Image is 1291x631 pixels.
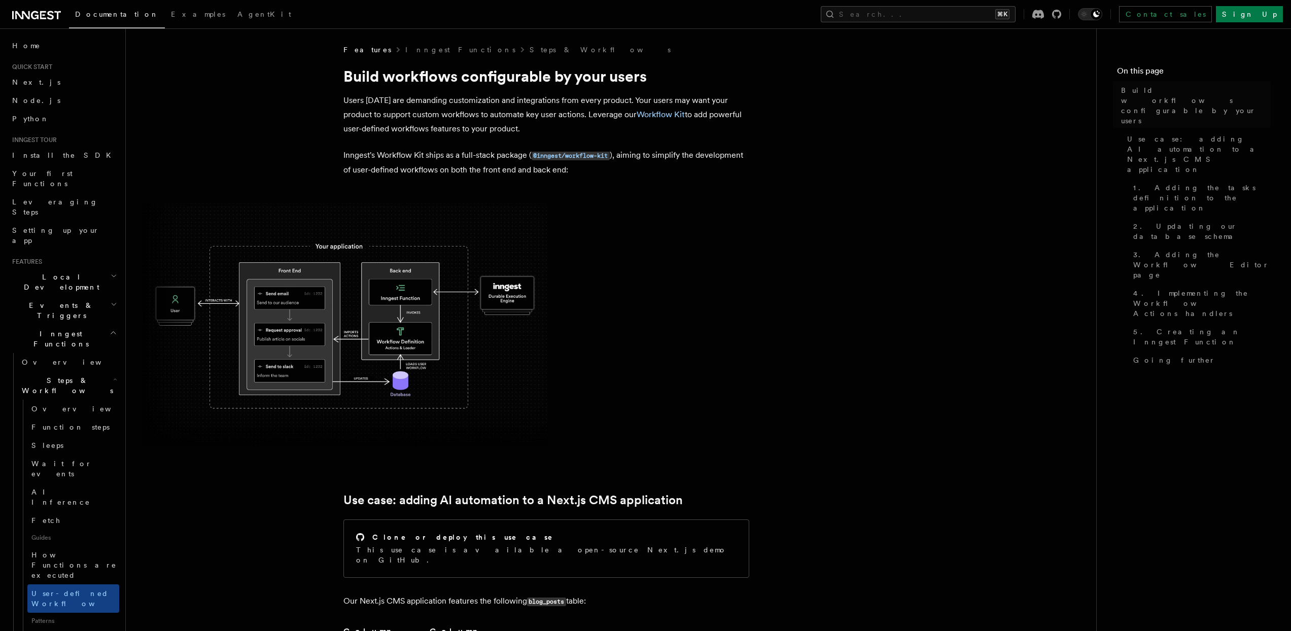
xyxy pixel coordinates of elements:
a: Build workflows configurable by your users [1117,81,1271,130]
a: Wait for events [27,454,119,483]
span: Sleeps [31,441,63,449]
a: Sleeps [27,436,119,454]
span: Your first Functions [12,169,73,188]
a: AgentKit [231,3,297,27]
span: Features [8,258,42,266]
a: Use case: adding AI automation to a Next.js CMS application [1123,130,1271,179]
a: Node.js [8,91,119,110]
span: Overview [22,358,126,366]
span: Build workflows configurable by your users [1121,85,1271,126]
span: Going further [1133,355,1215,365]
span: AgentKit [237,10,291,18]
span: 2. Updating our database schema [1133,221,1271,241]
span: Steps & Workflows [18,375,113,396]
a: Documentation [69,3,165,28]
a: Contact sales [1119,6,1212,22]
a: Going further [1129,351,1271,369]
span: Setting up your app [12,226,99,244]
span: Events & Triggers [8,300,111,321]
span: 3. Adding the Workflow Editor page [1133,250,1271,280]
a: Setting up your app [8,221,119,250]
span: User-defined Workflows [31,589,123,608]
span: Overview [31,405,136,413]
span: Python [12,115,49,123]
a: Examples [165,3,231,27]
a: Clone or deploy this use caseThis use case is available a open-source Next.js demo on GitHub. [343,519,749,578]
a: 1. Adding the tasks definition to the application [1129,179,1271,217]
a: AI Inference [27,483,119,511]
span: Guides [27,530,119,546]
img: The Workflow Kit provides a Workflow Engine to compose workflow actions on the back end and a set... [142,203,548,446]
span: Node.js [12,96,60,104]
span: Quick start [8,63,52,71]
a: Leveraging Steps [8,193,119,221]
span: 4. Implementing the Workflow Actions handlers [1133,288,1271,319]
span: Inngest Functions [8,329,110,349]
a: Use case: adding AI automation to a Next.js CMS application [343,493,683,507]
h2: Clone or deploy this use case [372,532,553,542]
button: Events & Triggers [8,296,119,325]
a: Install the SDK [8,146,119,164]
span: AI Inference [31,488,90,506]
a: @inngest/workflow-kit [532,150,610,160]
a: Python [8,110,119,128]
a: 2. Updating our database schema [1129,217,1271,246]
a: Function steps [27,418,119,436]
button: Steps & Workflows [18,371,119,400]
span: How Functions are executed [31,551,117,579]
span: Fetch [31,516,61,524]
span: Home [12,41,41,51]
a: Inngest Functions [405,45,515,55]
a: Overview [18,353,119,371]
span: Function steps [31,423,110,431]
p: This use case is available a open-source Next.js demo on GitHub. [356,545,737,565]
span: 1. Adding the tasks definition to the application [1133,183,1271,213]
span: Next.js [12,78,60,86]
span: Wait for events [31,460,92,478]
button: Toggle dark mode [1078,8,1102,20]
h1: Build workflows configurable by your users [343,67,749,85]
span: Leveraging Steps [12,198,98,216]
a: User-defined Workflows [27,584,119,613]
a: 4. Implementing the Workflow Actions handlers [1129,284,1271,323]
span: Examples [171,10,225,18]
span: Use case: adding AI automation to a Next.js CMS application [1127,134,1271,174]
h4: On this page [1117,65,1271,81]
button: Inngest Functions [8,325,119,353]
a: 3. Adding the Workflow Editor page [1129,246,1271,284]
a: Your first Functions [8,164,119,193]
p: Our Next.js CMS application features the following table: [343,594,749,609]
p: Users [DATE] are demanding customization and integrations from every product. Your users may want... [343,93,749,136]
kbd: ⌘K [995,9,1009,19]
span: Patterns [27,613,119,629]
p: Inngest's Workflow Kit ships as a full-stack package ( ), aiming to simplify the development of u... [343,148,749,177]
a: How Functions are executed [27,546,119,584]
a: Next.js [8,73,119,91]
a: Steps & Workflows [530,45,671,55]
a: Home [8,37,119,55]
button: Local Development [8,268,119,296]
span: 5. Creating an Inngest Function [1133,327,1271,347]
span: Install the SDK [12,151,117,159]
span: Inngest tour [8,136,57,144]
a: Fetch [27,511,119,530]
a: Workflow Kit [637,110,685,119]
button: Search...⌘K [821,6,1016,22]
code: @inngest/workflow-kit [532,152,610,160]
code: blog_posts [527,598,566,606]
a: Overview [27,400,119,418]
span: Features [343,45,391,55]
span: Documentation [75,10,159,18]
a: 5. Creating an Inngest Function [1129,323,1271,351]
span: Local Development [8,272,111,292]
a: Sign Up [1216,6,1283,22]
